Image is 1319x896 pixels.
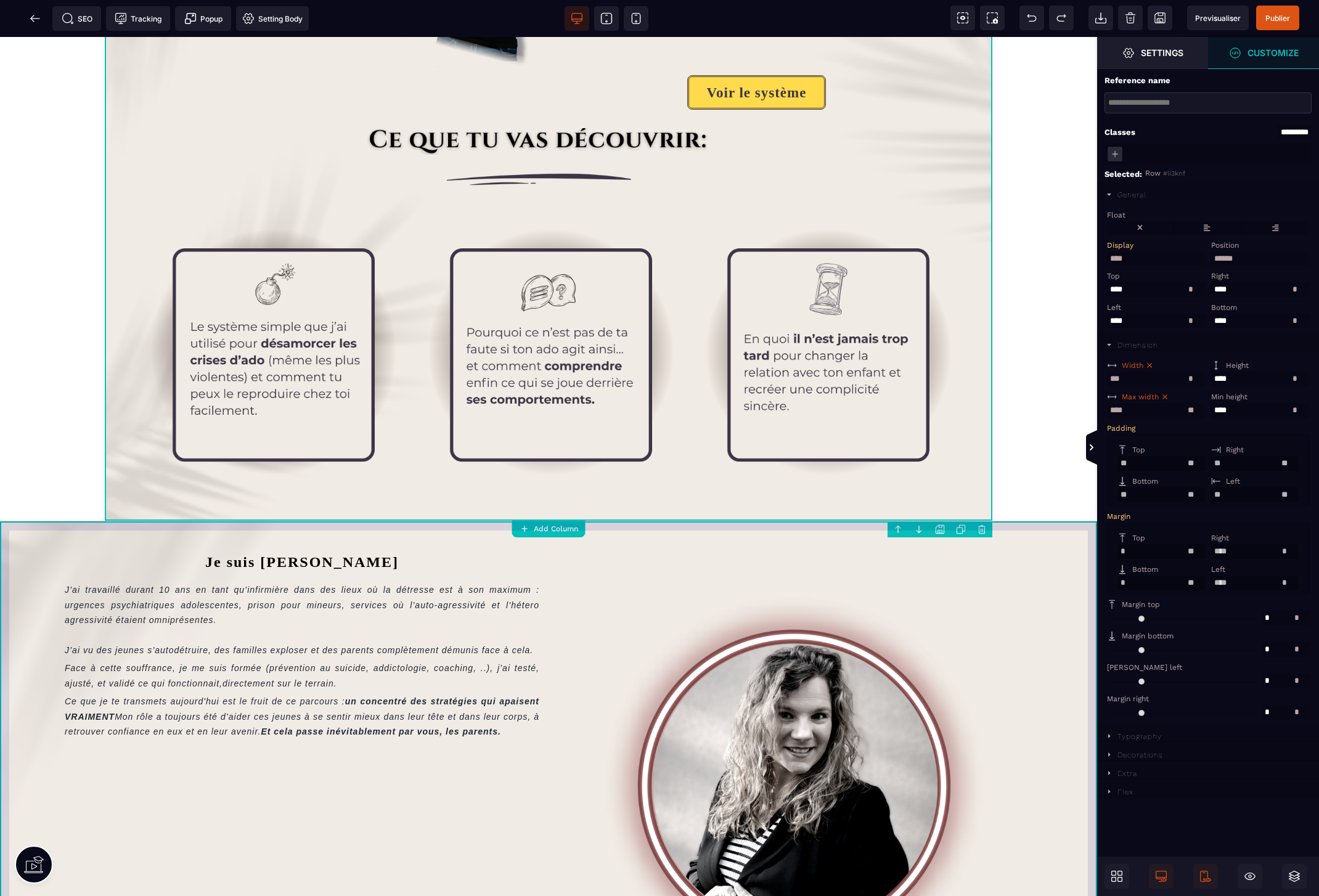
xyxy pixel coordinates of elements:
[1211,303,1237,312] span: Bottom
[1107,694,1149,703] span: Margin right
[1107,211,1125,219] span: Float
[1211,272,1229,280] span: Right
[1107,241,1133,250] span: Display
[687,38,827,73] button: Voir le système
[1238,864,1262,889] span: Hide/Show Block
[1117,732,1162,741] div: Typography
[1122,632,1174,640] span: Margin bottom
[1195,14,1241,23] span: Previsualiser
[1105,127,1135,138] div: Classes
[293,91,804,118] img: f8636147bfda1fd022e1d76bfd7628a5_ce_que_tu_vas_decouvrir_2.png
[1211,241,1239,250] span: Position
[1117,788,1133,796] div: Flex
[1132,446,1145,454] span: Top
[1132,477,1158,486] span: Bottom
[1122,600,1160,609] span: Margin top
[1226,477,1240,486] span: Left
[1122,393,1159,401] span: Max width
[1208,37,1319,69] span: Open Style Manager
[1132,565,1158,574] span: Bottom
[65,659,542,684] span: Ce que je te transmets aujourd'hui est le fruit de ce parcours :
[1097,37,1208,69] span: Settings
[1141,48,1183,57] strong: Settings
[65,626,542,651] span: Face à cette souffrance, je me suis formée (prévention au suicide, addictologie, coaching, ..), j...
[1149,864,1174,889] span: Desktop Only
[1107,424,1135,433] span: Padding
[1105,169,1145,180] div: Selected:
[696,185,955,444] img: 89b60023b528d7062e9cb9c8272d74f1_3.png
[1122,361,1143,370] span: Width
[62,12,92,25] span: SEO
[980,6,1005,30] span: Screenshot
[534,524,578,533] strong: Add Column
[1145,169,1161,177] span: Row
[1187,6,1249,30] span: Preview
[65,511,539,539] h2: Je suis [PERSON_NAME]
[1226,446,1244,454] span: Right
[123,120,974,165] img: 22cb71c7f26e2941395524cacad8b909_trait.png
[1117,751,1163,759] div: Decorations
[1105,864,1129,889] span: Open Blocks
[1107,272,1120,280] span: Top
[65,675,542,699] span: Mon rôle a toujours été d’aider ces jeunes à se sentir mieux dans leur tête et dans leur corps, à...
[1105,75,1170,86] p: Reference name
[419,185,678,444] img: 3684476413272deed27b480efd30e5ba_c__2.png
[1193,864,1218,889] span: Mobile Only
[1282,864,1307,889] span: Open Layers
[1163,169,1185,177] span: #ii3knf
[1117,341,1158,349] div: Dimension
[242,12,303,25] span: Setting Body
[1107,303,1121,312] span: Left
[950,6,975,30] span: View components
[261,690,500,699] b: Et cela passe inévitablement par vous, les parents.
[223,641,337,651] span: directement sur le terrain.
[1107,512,1130,521] span: Margin
[1211,534,1229,542] span: Right
[1265,14,1290,23] span: Publier
[512,520,586,537] button: Add Column
[1117,769,1137,778] div: Extra
[115,12,161,25] span: Tracking
[1132,534,1145,542] span: Top
[1248,48,1299,57] strong: Customize
[1211,393,1248,401] span: Min height
[1117,190,1146,199] div: General
[1211,565,1225,574] span: Left
[184,12,223,25] span: Popup
[65,659,542,684] b: un concentré des stratégies qui apaisent VRAIMENT
[1107,663,1182,672] span: [PERSON_NAME] left
[65,548,542,617] span: J’ai travaillé durant 10 ans en tant qu’infirmière dans des lieux où la détresse est à son maximu...
[1226,361,1249,370] span: Height
[142,185,401,444] img: 5723492d8ae826f810d0385d0d05c1d8_1.png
